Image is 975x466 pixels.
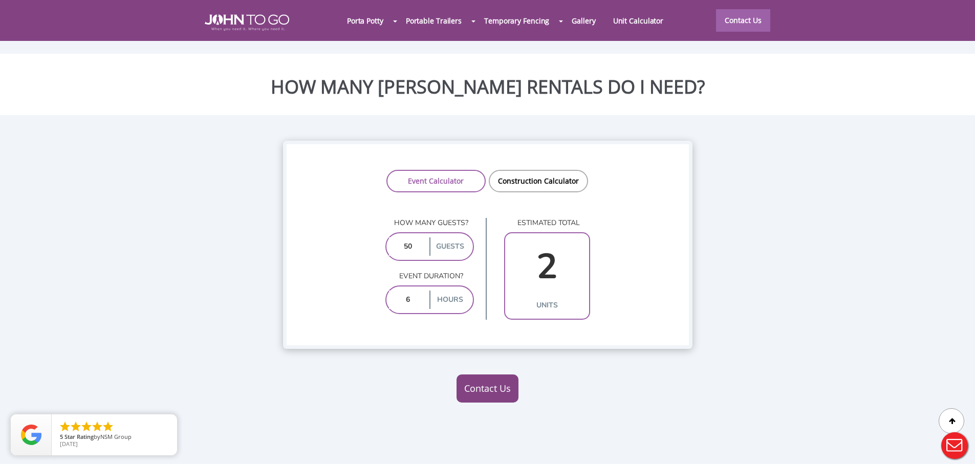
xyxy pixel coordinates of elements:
label: hours [429,291,470,309]
a: Porta Potty [338,10,392,32]
span: 5 [60,433,63,440]
a: Portable Trailers [397,10,470,32]
li:  [70,420,82,433]
a: Contact Us [716,9,770,32]
span: by [60,434,169,441]
li:  [80,420,93,433]
p: How many guests? [385,218,474,228]
input: 0 [508,237,587,296]
label: guests [429,237,470,256]
li:  [91,420,103,433]
h2: HOW MANY [PERSON_NAME] RENTALS DO I NEED? [8,77,967,97]
a: Contact Us [457,374,518,403]
p: Event duration? [385,271,474,281]
img: JOHN to go [205,14,289,31]
input: 0 [389,237,427,256]
a: Unit Calculator [604,10,673,32]
span: NSM Group [100,433,132,440]
a: Gallery [563,10,604,32]
img: Review Rating [21,425,41,445]
button: Live Chat [934,425,975,466]
p: estimated total [504,218,590,228]
span: [DATE] [60,440,78,448]
span: Star Rating [64,433,94,440]
li:  [102,420,114,433]
label: units [508,296,587,315]
input: 0 [389,291,427,309]
a: Event Calculator [386,170,486,192]
a: Temporary Fencing [475,10,558,32]
li:  [59,420,71,433]
a: Construction Calculator [489,170,588,192]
